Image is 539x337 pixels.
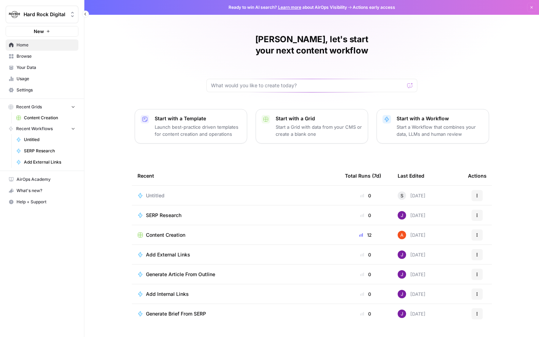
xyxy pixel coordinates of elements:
[397,123,483,138] p: Start a Workflow that combines your data, LLMs and human review
[13,145,78,157] a: SERP Research
[397,115,483,122] p: Start with a Workflow
[17,87,75,93] span: Settings
[137,212,334,219] a: SERP Research
[345,231,386,239] div: 12
[6,102,78,112] button: Recent Grids
[137,310,334,317] a: Generate Brief From SERP
[6,51,78,62] a: Browse
[17,53,75,59] span: Browse
[146,251,190,258] span: Add External Links
[17,176,75,183] span: AirOps Academy
[155,115,241,122] p: Start with a Template
[276,115,362,122] p: Start with a Grid
[229,4,347,11] span: Ready to win AI search? about AirOps Visibility
[6,174,78,185] a: AirOps Academy
[400,192,403,199] span: S
[398,270,406,279] img: nj1ssy6o3lyd6ijko0eoja4aphzn
[24,115,75,121] span: Content Creation
[16,126,53,132] span: Recent Workflows
[377,109,489,144] button: Start with a WorkflowStart a Workflow that combines your data, LLMs and human review
[146,192,165,199] span: Untitled
[398,250,425,259] div: [DATE]
[345,192,386,199] div: 0
[398,211,425,220] div: [DATE]
[6,62,78,73] a: Your Data
[13,134,78,145] a: Untitled
[137,231,334,239] a: Content Creation
[398,231,406,239] img: cje7zb9ux0f2nqyv5qqgv3u0jxek
[146,212,181,219] span: SERP Research
[155,123,241,138] p: Launch best-practice driven templates for content creation and operations
[278,5,301,10] a: Learn more
[6,185,78,196] button: What's new?
[345,212,386,219] div: 0
[146,271,215,278] span: Generate Article From Outline
[345,166,381,185] div: Total Runs (7d)
[398,250,406,259] img: nj1ssy6o3lyd6ijko0eoja4aphzn
[398,270,425,279] div: [DATE]
[6,196,78,208] button: Help + Support
[6,6,78,23] button: Workspace: Hard Rock Digital
[17,76,75,82] span: Usage
[137,166,334,185] div: Recent
[353,4,395,11] span: Actions early access
[137,291,334,298] a: Add Internal Links
[137,251,334,258] a: Add External Links
[24,159,75,165] span: Add External Links
[135,109,247,144] button: Start with a TemplateLaunch best-practice driven templates for content creation and operations
[146,310,206,317] span: Generate Brief From SERP
[345,271,386,278] div: 0
[468,166,487,185] div: Actions
[345,251,386,258] div: 0
[206,34,417,56] h1: [PERSON_NAME], let's start your next content workflow
[256,109,368,144] button: Start with a GridStart a Grid with data from your CMS or create a blank one
[13,157,78,168] a: Add External Links
[13,112,78,123] a: Content Creation
[6,84,78,96] a: Settings
[17,42,75,48] span: Home
[345,310,386,317] div: 0
[398,310,406,318] img: nj1ssy6o3lyd6ijko0eoja4aphzn
[398,231,425,239] div: [DATE]
[211,82,404,89] input: What would you like to create today?
[6,123,78,134] button: Recent Workflows
[6,26,78,37] button: New
[24,136,75,143] span: Untitled
[16,104,42,110] span: Recent Grids
[34,28,44,35] span: New
[146,231,185,239] span: Content Creation
[398,166,424,185] div: Last Edited
[276,123,362,138] p: Start a Grid with data from your CMS or create a blank one
[398,191,425,200] div: [DATE]
[146,291,189,298] span: Add Internal Links
[398,211,406,220] img: nj1ssy6o3lyd6ijko0eoja4aphzn
[24,11,66,18] span: Hard Rock Digital
[398,290,406,298] img: nj1ssy6o3lyd6ijko0eoja4aphzn
[6,73,78,84] a: Usage
[137,192,334,199] a: Untitled
[345,291,386,298] div: 0
[17,199,75,205] span: Help + Support
[6,39,78,51] a: Home
[17,64,75,71] span: Your Data
[24,148,75,154] span: SERP Research
[8,8,21,21] img: Hard Rock Digital Logo
[398,290,425,298] div: [DATE]
[137,271,334,278] a: Generate Article From Outline
[398,310,425,318] div: [DATE]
